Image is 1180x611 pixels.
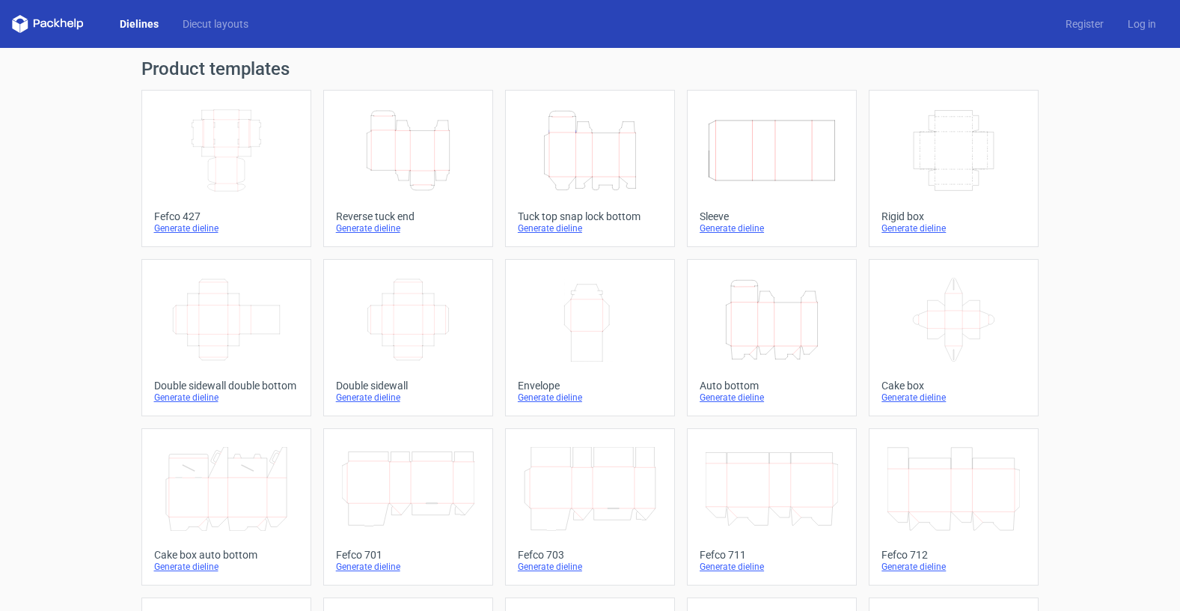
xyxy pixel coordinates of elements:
a: Register [1054,16,1116,31]
a: Double sidewall double bottomGenerate dieline [141,259,311,416]
div: Double sidewall [336,380,480,392]
div: Auto bottom [700,380,844,392]
div: Sleeve [700,210,844,222]
div: Generate dieline [154,222,299,234]
div: Generate dieline [518,222,662,234]
div: Cake box [881,380,1026,392]
div: Fefco 701 [336,549,480,561]
a: Fefco 711Generate dieline [687,428,857,586]
div: Generate dieline [336,561,480,573]
a: Reverse tuck endGenerate dieline [323,90,493,247]
div: Rigid box [881,210,1026,222]
div: Envelope [518,380,662,392]
a: Fefco 703Generate dieline [505,428,675,586]
div: Fefco 711 [700,549,844,561]
div: Cake box auto bottom [154,549,299,561]
a: Tuck top snap lock bottomGenerate dieline [505,90,675,247]
a: Cake box auto bottomGenerate dieline [141,428,311,586]
div: Generate dieline [881,392,1026,404]
a: Rigid boxGenerate dieline [869,90,1039,247]
a: Cake boxGenerate dieline [869,259,1039,416]
a: Fefco 712Generate dieline [869,428,1039,586]
a: Diecut layouts [171,16,260,31]
div: Generate dieline [518,561,662,573]
a: Fefco 701Generate dieline [323,428,493,586]
div: Tuck top snap lock bottom [518,210,662,222]
a: Double sidewallGenerate dieline [323,259,493,416]
div: Generate dieline [700,222,844,234]
a: Auto bottomGenerate dieline [687,259,857,416]
div: Fefco 712 [881,549,1026,561]
h1: Product templates [141,60,1039,78]
div: Generate dieline [154,561,299,573]
div: Fefco 703 [518,549,662,561]
div: Fefco 427 [154,210,299,222]
a: Dielines [108,16,171,31]
div: Generate dieline [336,222,480,234]
div: Generate dieline [700,561,844,573]
div: Generate dieline [336,392,480,404]
div: Double sidewall double bottom [154,380,299,392]
div: Generate dieline [881,561,1026,573]
div: Generate dieline [518,392,662,404]
a: Fefco 427Generate dieline [141,90,311,247]
div: Generate dieline [881,222,1026,234]
a: Log in [1116,16,1168,31]
a: SleeveGenerate dieline [687,90,857,247]
a: EnvelopeGenerate dieline [505,259,675,416]
div: Generate dieline [700,392,844,404]
div: Reverse tuck end [336,210,480,222]
div: Generate dieline [154,392,299,404]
